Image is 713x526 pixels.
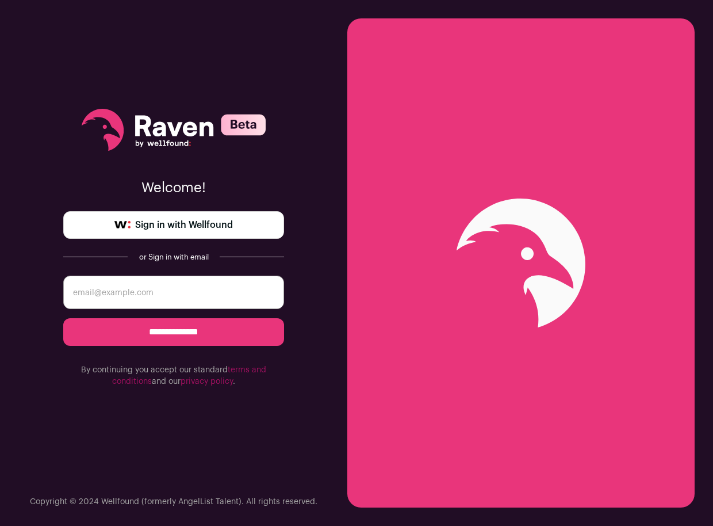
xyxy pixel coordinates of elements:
p: Copyright © 2024 Wellfound (formerly AngelList Talent). All rights reserved. [30,496,317,508]
p: By continuing you accept our standard and our . [63,364,284,387]
img: wellfound-symbol-flush-black-fb3c872781a75f747ccb3a119075da62bfe97bd399995f84a933054e44a575c4.png [114,221,131,229]
span: Sign in with Wellfound [135,218,233,232]
div: or Sign in with email [137,253,210,262]
a: Sign in with Wellfound [63,211,284,239]
a: terms and conditions [112,366,266,386]
p: Welcome! [63,179,284,197]
input: email@example.com [63,276,284,309]
a: privacy policy [181,378,233,386]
